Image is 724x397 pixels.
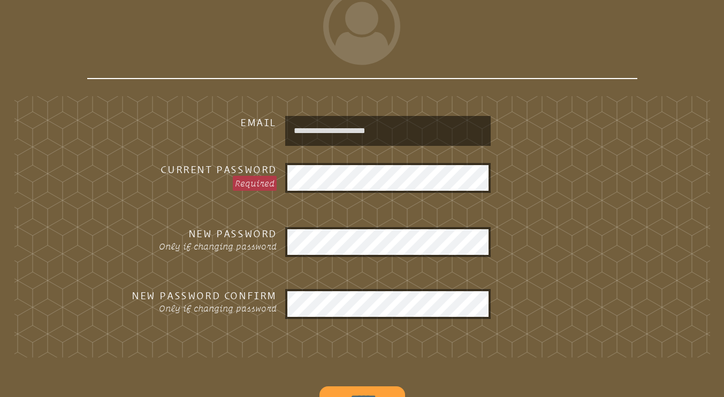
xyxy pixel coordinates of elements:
[105,302,277,315] p: Only if changing password
[233,176,277,191] p: Required
[105,116,277,129] h3: Email
[105,227,277,240] h3: New Password
[105,289,277,302] h3: New Password Confirm
[105,240,277,253] p: Only if changing password
[105,163,277,176] h3: Current Password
